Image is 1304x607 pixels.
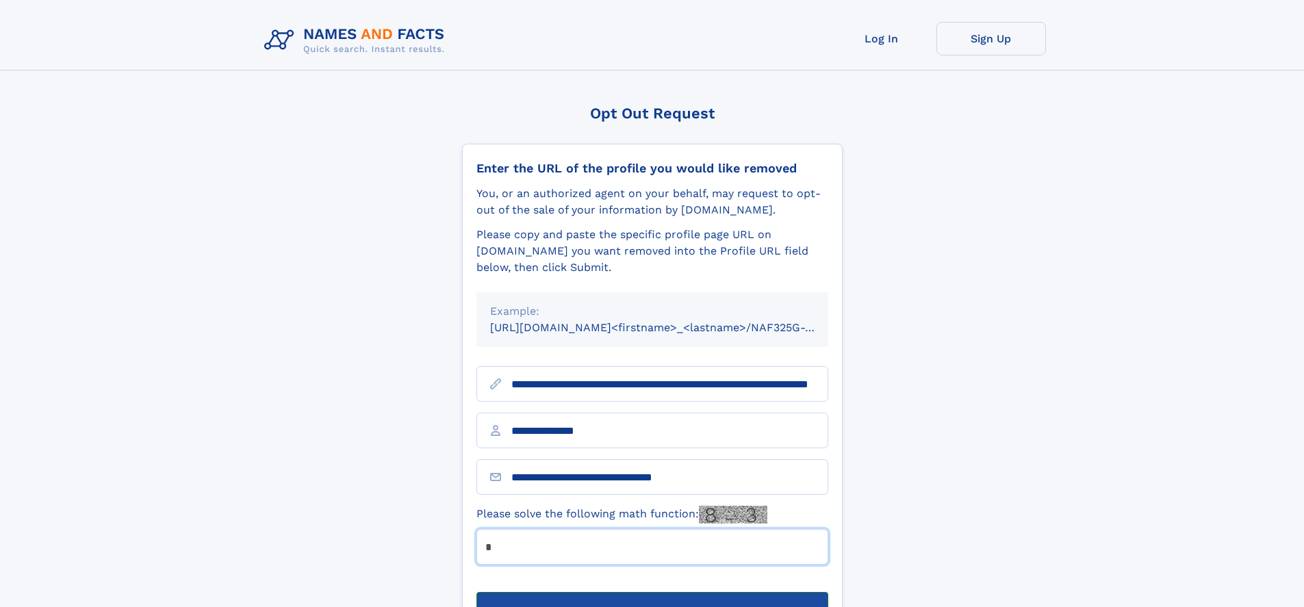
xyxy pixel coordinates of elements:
[476,185,828,218] div: You, or an authorized agent on your behalf, may request to opt-out of the sale of your informatio...
[462,105,843,122] div: Opt Out Request
[936,22,1046,55] a: Sign Up
[827,22,936,55] a: Log In
[490,303,815,320] div: Example:
[490,321,854,334] small: [URL][DOMAIN_NAME]<firstname>_<lastname>/NAF325G-xxxxxxxx
[476,227,828,276] div: Please copy and paste the specific profile page URL on [DOMAIN_NAME] you want removed into the Pr...
[259,22,456,59] img: Logo Names and Facts
[476,161,828,176] div: Enter the URL of the profile you would like removed
[476,506,767,524] label: Please solve the following math function:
